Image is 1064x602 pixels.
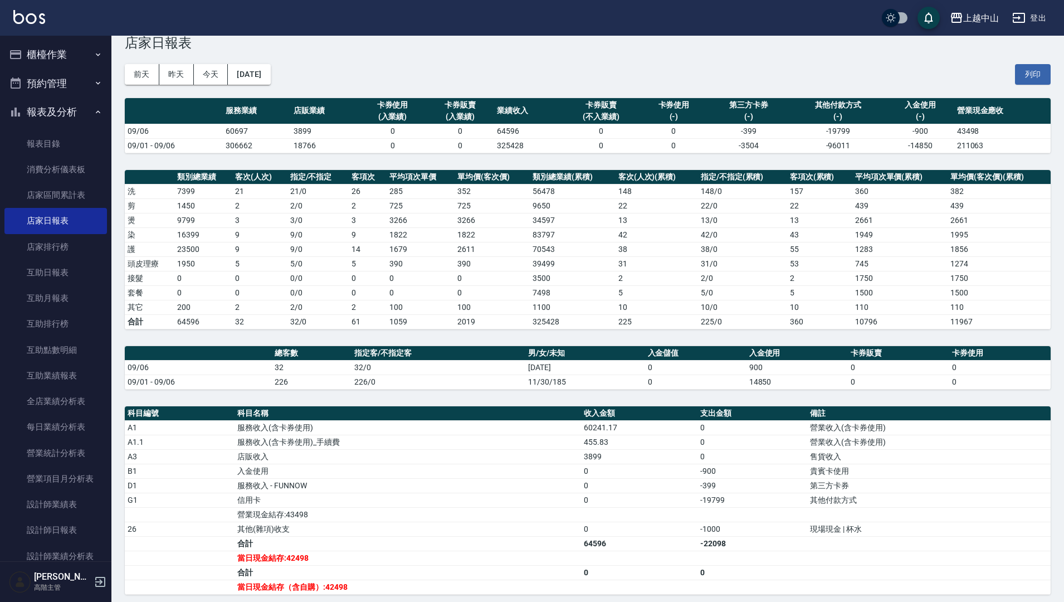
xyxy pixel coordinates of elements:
td: 0 [387,285,455,300]
div: (-) [793,111,884,123]
td: 5 [616,285,698,300]
td: 0 [562,124,640,138]
th: 類別總業績(累積) [530,170,615,185]
td: 900 [746,360,848,375]
td: 39499 [530,256,615,271]
th: 支出金額 [697,406,807,421]
td: 貴賓卡使用 [807,464,1051,478]
th: 客次(人次) [232,170,287,185]
td: 5 / 0 [698,285,787,300]
div: 卡券使用 [643,99,705,111]
td: 226/0 [352,375,525,389]
td: 0 [640,124,708,138]
td: 0 [387,271,455,285]
td: 2 [232,300,287,314]
td: 接髮 [125,271,174,285]
a: 互助日報表 [4,260,107,285]
td: 2 [349,198,387,213]
a: 互助排行榜 [4,311,107,337]
td: 2 / 0 [287,300,349,314]
td: 0 [349,285,387,300]
td: 70543 [530,242,615,256]
td: 現場現金 | 杯水 [807,522,1051,536]
td: 服務收入 - FUNNOW [235,478,581,493]
td: 43498 [954,124,1051,138]
div: (入業績) [429,111,491,123]
div: (入業績) [362,111,424,123]
td: 148 [616,184,698,198]
td: 剪 [125,198,174,213]
td: 32/0 [287,314,349,329]
button: 報表及分析 [4,98,107,127]
td: 3899 [291,124,359,138]
button: 登出 [1008,8,1051,28]
td: 2661 [852,213,948,227]
td: 43 [787,227,852,242]
td: -900 [697,464,807,478]
td: 當日現金結存（含自購）:42498 [235,580,581,594]
td: 60697 [223,124,291,138]
a: 設計師日報表 [4,517,107,543]
td: B1 [125,464,235,478]
div: 卡券使用 [362,99,424,111]
td: 725 [455,198,530,213]
td: 439 [852,198,948,213]
a: 報表目錄 [4,131,107,157]
td: 100 [387,300,455,314]
td: 1500 [948,285,1051,300]
td: 13 [787,213,852,227]
td: 10 [787,300,852,314]
td: 64596 [174,314,232,329]
h5: [PERSON_NAME] [34,571,91,582]
td: 110 [948,300,1051,314]
td: 32/0 [352,360,525,375]
td: 入金使用 [235,464,581,478]
td: 0 [359,124,427,138]
th: 營業現金應收 [954,98,1051,124]
td: 0 [697,449,807,464]
td: 合計 [125,314,174,329]
td: 31 [616,256,698,271]
td: -22098 [697,536,807,551]
td: 1100 [530,300,615,314]
button: 上越中山 [945,7,1003,30]
td: 3 [349,213,387,227]
td: 服務收入(含卡券使用) [235,420,581,435]
div: 入金使用 [889,99,951,111]
td: 38 / 0 [698,242,787,256]
td: 18766 [291,138,359,153]
td: 360 [852,184,948,198]
td: 32 [272,360,352,375]
td: D1 [125,478,235,493]
td: 3899 [581,449,697,464]
td: 0 [581,464,697,478]
th: 客次(人次)(累積) [616,170,698,185]
td: 09/01 - 09/06 [125,375,272,389]
td: 55 [787,242,852,256]
td: 53 [787,256,852,271]
th: 入金使用 [746,346,848,361]
div: (-) [643,111,705,123]
td: 0 [562,138,640,153]
td: 64596 [581,536,697,551]
td: 0 [359,138,427,153]
td: 60241.17 [581,420,697,435]
a: 互助月報表 [4,285,107,311]
td: 1059 [387,314,455,329]
td: 0 [640,138,708,153]
button: 今天 [194,64,228,85]
td: 13 [616,213,698,227]
td: 2 [232,198,287,213]
td: 226 [272,375,352,389]
td: 83797 [530,227,615,242]
td: 0 [581,493,697,507]
td: 0 [455,271,530,285]
td: 22 [787,198,852,213]
td: 382 [948,184,1051,198]
div: (不入業績) [565,111,637,123]
td: 1822 [387,227,455,242]
table: a dense table [125,170,1051,329]
th: 服務業績 [223,98,291,124]
a: 營業項目月分析表 [4,466,107,492]
td: 其他付款方式 [807,493,1051,507]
